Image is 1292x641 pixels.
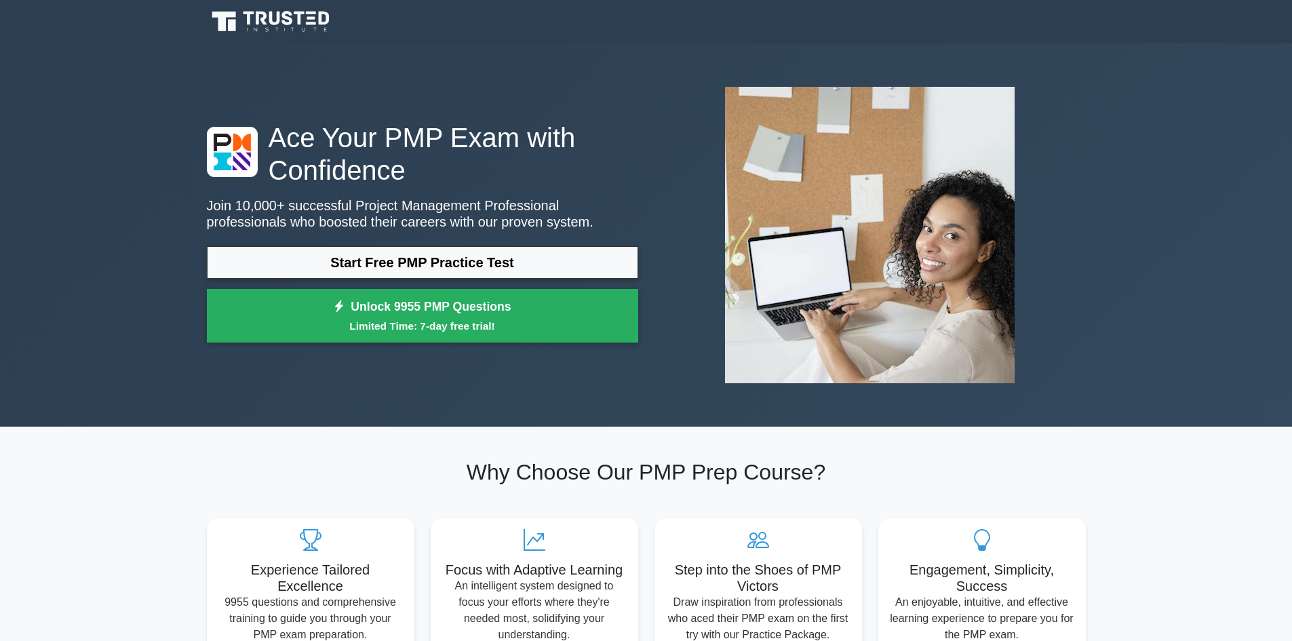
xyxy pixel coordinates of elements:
[665,562,851,594] h5: Step into the Shoes of PMP Victors
[207,197,638,230] p: Join 10,000+ successful Project Management Professional professionals who boosted their careers w...
[207,121,638,187] h1: Ace Your PMP Exam with Confidence
[207,459,1086,485] h2: Why Choose Our PMP Prep Course?
[224,318,621,334] small: Limited Time: 7-day free trial!
[218,562,404,594] h5: Experience Tailored Excellence
[207,289,638,343] a: Unlock 9955 PMP QuestionsLimited Time: 7-day free trial!
[442,562,627,578] h5: Focus with Adaptive Learning
[207,246,638,279] a: Start Free PMP Practice Test
[889,562,1075,594] h5: Engagement, Simplicity, Success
